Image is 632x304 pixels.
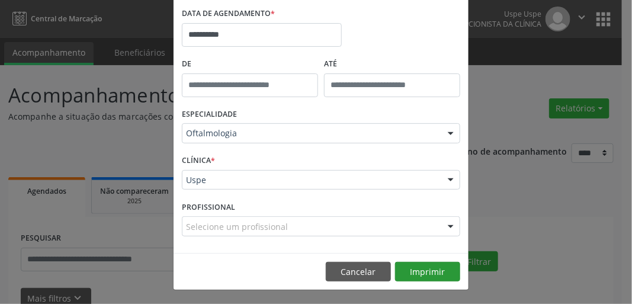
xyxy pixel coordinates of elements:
label: DATA DE AGENDAMENTO [182,5,275,23]
span: Uspe [186,174,436,186]
span: Oftalmologia [186,127,436,139]
label: ESPECIALIDADE [182,105,237,124]
span: Selecione um profissional [186,220,288,233]
button: Cancelar [326,262,391,282]
button: Imprimir [395,262,460,282]
label: ATÉ [324,55,460,73]
label: De [182,55,318,73]
label: CLÍNICA [182,152,215,170]
label: PROFISSIONAL [182,198,235,216]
